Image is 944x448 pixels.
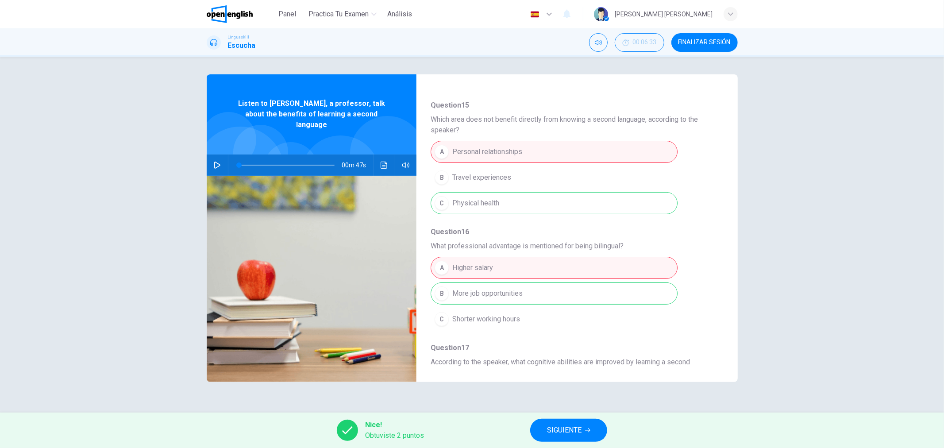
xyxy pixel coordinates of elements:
span: Listen to [PERSON_NAME], a professor, talk about the benefits of learning a second language [235,98,388,130]
div: [PERSON_NAME] [PERSON_NAME] [615,9,713,19]
span: Análisis [387,9,412,19]
div: Ocultar [615,33,664,52]
span: FINALIZAR SESIÓN [678,39,731,46]
img: es [529,11,540,18]
button: Practica tu examen [305,6,380,22]
button: 00:06:33 [615,33,664,52]
span: Panel [278,9,296,19]
span: Obtuviste 2 puntos [365,430,424,441]
span: 00m 47s [342,154,373,176]
span: Question 16 [431,227,709,237]
span: SIGUIENTE [547,424,582,436]
span: 00:06:33 [633,39,657,46]
button: SIGUIENTE [530,419,607,442]
button: Análisis [384,6,416,22]
span: Practica tu examen [308,9,369,19]
div: Silenciar [589,33,608,52]
span: Question 17 [431,343,709,353]
span: According to the speaker, what cognitive abilities are improved by learning a second language? [431,357,709,378]
h1: Escucha [228,40,256,51]
button: FINALIZAR SESIÓN [671,33,738,52]
button: Panel [273,6,301,22]
span: Which area does not benefit directly from knowing a second language, according to the speaker? [431,114,709,135]
img: OpenEnglish logo [207,5,253,23]
a: OpenEnglish logo [207,5,274,23]
button: Haz clic para ver la transcripción del audio [377,154,391,176]
span: Nice! [365,420,424,430]
img: Profile picture [594,7,608,21]
span: Question 15 [431,100,709,111]
span: Linguaskill [228,34,250,40]
img: Listen to Bridget, a professor, talk about the benefits of learning a second language [207,176,417,382]
span: What professional advantage is mentioned for being bilingual? [431,241,709,251]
